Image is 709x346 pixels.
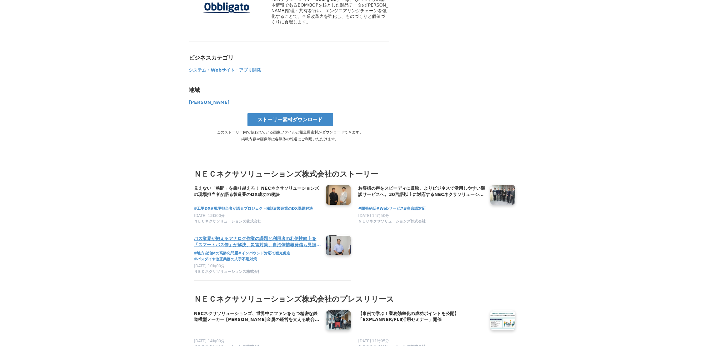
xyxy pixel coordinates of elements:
[377,206,404,212] a: #Webサービス
[189,100,230,105] span: [PERSON_NAME]
[274,206,313,212] a: #製造業のDX課題解決
[189,86,389,94] div: 地域
[358,310,485,323] a: 【事例で学ぶ！業務効率化の成功ポイントを公開】「EXPLANNER/FLⅡ活用セミナー」開催
[194,219,262,224] span: ＮＥＣネクサソリューションズ株式会社
[358,339,389,343] span: [DATE] 11時05分
[211,206,274,212] a: #現場担当者が語るプロジェクト秘話
[247,113,333,126] a: ストーリー素材ダウンロード
[358,310,485,323] h4: 【事例で学ぶ！業務効率化の成功ポイントを公開】「EXPLANNER/FLⅡ活用セミナー」開催
[358,213,389,218] span: [DATE] 14時50分
[194,219,321,225] a: ＮＥＣネクサソリューションズ株式会社
[238,250,290,256] a: #インバウンド対応で観光促進
[194,213,225,218] span: [DATE] 13時00分
[194,310,321,323] a: NECネクサソリューションズ、世界中にファンをもつ精密な鉄道模型メーカー [PERSON_NAME]金属の経営を支える統合システム基盤を構築 ～業務システムとITインフラの両輪で進める工場DXに貢献～
[194,185,321,198] a: 見えない「狭間」を乗り越えろ！ NECネクサソリューションズの現場担当者が語る製造業のDX成功の秘訣
[194,250,238,256] a: #地方自治体の高齢化問題
[194,256,257,262] a: #バスダイヤ改正業務の人手不足対策
[194,206,211,212] a: #工場DX
[194,168,515,180] h3: ＮＥＣネクサソリューションズ株式会社のストーリー
[404,206,426,212] a: #多言語対応
[189,69,261,72] a: システム・Webサイト・アプリ開発
[189,129,392,143] p: このストーリー内で使われている画像ファイルと報道用素材がダウンロードできます。 掲載内容や画像等は各媒体の報道にご利用いただけます。
[189,68,261,73] span: システム・Webサイト・アプリ開発
[189,101,230,104] a: [PERSON_NAME]
[194,264,225,268] span: [DATE] 10時00分
[194,339,225,343] span: [DATE] 14時00分
[194,269,262,274] span: ＮＥＣネクサソリューションズ株式会社
[358,219,426,224] span: ＮＥＣネクサソリューションズ株式会社
[194,310,321,323] h4: NECネクサソリューションズ、世界中にファンをもつ精密な鉄道模型メーカー [PERSON_NAME]金属の経営を支える統合システム基盤を構築 ～業務システムとITインフラの両輪で進める工場DXに貢献～
[194,235,321,248] a: バス業界が抱えるアナログ作業の課題と利用者の利便性向上を「スマートバス停」が解決。災害対策、自治体情報発信も見据えるNECネクサソリューションズの挑戦
[194,293,515,305] h2: ＮＥＣネクサソリューションズ株式会社のプレスリリース
[358,206,377,212] a: #開発秘話
[189,54,389,62] div: ビジネスカテゴリ
[194,269,321,275] a: ＮＥＣネクサソリューションズ株式会社
[358,219,485,225] a: ＮＥＣネクサソリューションズ株式会社
[358,185,485,198] a: お客様の声をスピーディに反映、よりビジネスで活用しやすい翻訳サービスへ。30言語以上に対応するNECネクサソリューションズの「Clovernet 多言語対訳支援サービス」開発の裏側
